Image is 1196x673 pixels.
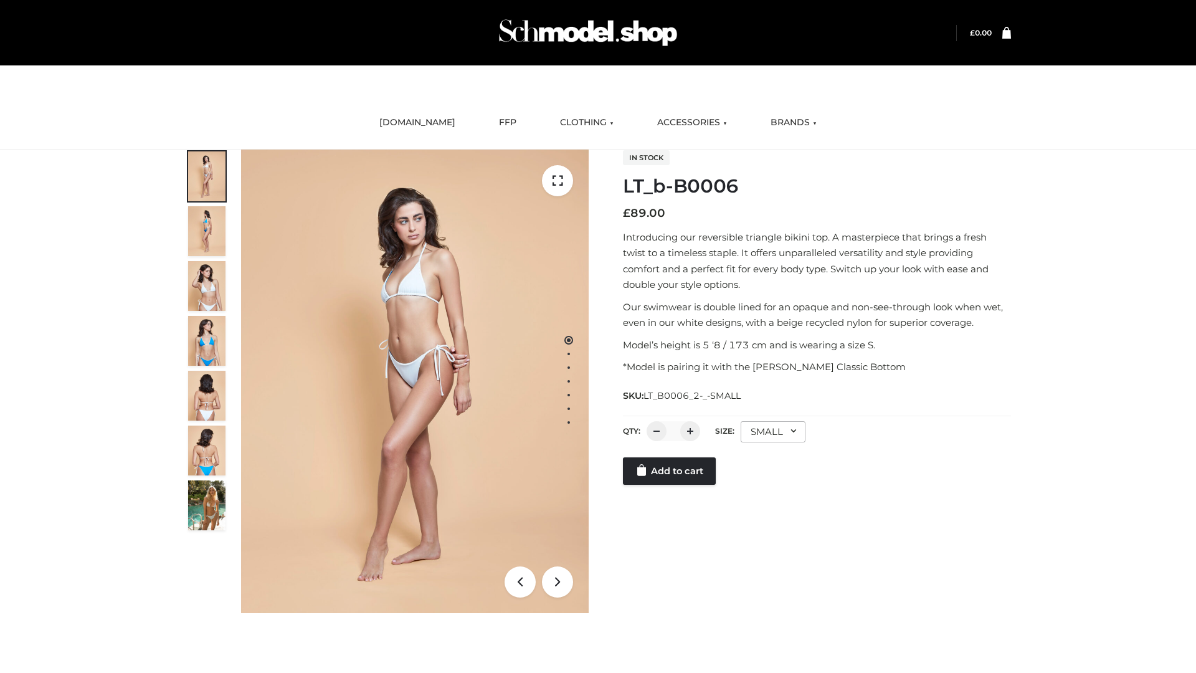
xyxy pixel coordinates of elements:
img: ArielClassicBikiniTop_CloudNine_AzureSky_OW114ECO_3-scaled.jpg [188,261,225,311]
img: Schmodel Admin 964 [495,8,681,57]
a: BRANDS [761,109,826,136]
span: £ [970,28,975,37]
a: £0.00 [970,28,992,37]
p: Our swimwear is double lined for an opaque and non-see-through look when wet, even in our white d... [623,299,1011,331]
a: [DOMAIN_NAME] [370,109,465,136]
img: Arieltop_CloudNine_AzureSky2.jpg [188,480,225,530]
img: ArielClassicBikiniTop_CloudNine_AzureSky_OW114ECO_1 [241,150,589,613]
a: CLOTHING [551,109,623,136]
span: In stock [623,150,670,165]
h1: LT_b-B0006 [623,175,1011,198]
span: LT_B0006_2-_-SMALL [643,390,741,401]
p: *Model is pairing it with the [PERSON_NAME] Classic Bottom [623,359,1011,375]
img: ArielClassicBikiniTop_CloudNine_AzureSky_OW114ECO_4-scaled.jpg [188,316,225,366]
div: SMALL [741,421,805,442]
img: ArielClassicBikiniTop_CloudNine_AzureSky_OW114ECO_8-scaled.jpg [188,426,225,475]
p: Model’s height is 5 ‘8 / 173 cm and is wearing a size S. [623,337,1011,353]
a: FFP [490,109,526,136]
bdi: 89.00 [623,206,665,220]
img: ArielClassicBikiniTop_CloudNine_AzureSky_OW114ECO_7-scaled.jpg [188,371,225,421]
img: ArielClassicBikiniTop_CloudNine_AzureSky_OW114ECO_2-scaled.jpg [188,206,225,256]
label: QTY: [623,426,640,436]
a: ACCESSORIES [648,109,736,136]
span: SKU: [623,388,742,403]
span: £ [623,206,630,220]
img: ArielClassicBikiniTop_CloudNine_AzureSky_OW114ECO_1-scaled.jpg [188,151,225,201]
a: Add to cart [623,457,716,485]
p: Introducing our reversible triangle bikini top. A masterpiece that brings a fresh twist to a time... [623,229,1011,293]
bdi: 0.00 [970,28,992,37]
label: Size: [715,426,734,436]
